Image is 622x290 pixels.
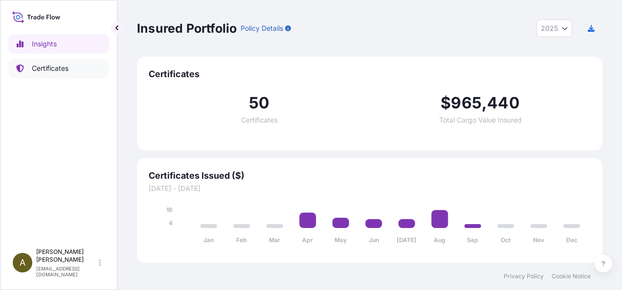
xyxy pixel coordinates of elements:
p: Policy Details [241,23,283,33]
button: Year Selector [536,20,572,37]
span: A [20,258,25,268]
tspan: Aug [434,236,445,244]
a: Privacy Policy [504,272,544,280]
p: [EMAIL_ADDRESS][DOMAIN_NAME] [36,266,97,277]
tspan: Oct [501,236,511,244]
span: [DATE] - [DATE] [149,184,591,193]
tspan: [DATE] [397,236,417,244]
span: $ [441,95,451,111]
span: 965 [451,95,482,111]
tspan: 4 [169,219,173,227]
p: Insured Portfolio [137,21,237,36]
tspan: Sep [467,236,478,244]
tspan: Jan [203,236,214,244]
span: 50 [249,95,269,111]
span: 2025 [541,23,558,33]
tspan: Nov [533,236,545,244]
tspan: May [334,236,347,244]
a: Certificates [8,59,109,78]
tspan: Dec [566,236,578,244]
p: [PERSON_NAME] [PERSON_NAME] [36,248,97,264]
span: Certificates [241,117,278,124]
a: Cookie Notice [552,272,591,280]
span: Certificates [149,68,591,80]
tspan: Feb [236,236,247,244]
tspan: Mar [269,236,280,244]
span: , [482,95,487,111]
span: Certificates Issued ($) [149,170,591,182]
tspan: Jun [369,236,379,244]
a: Insights [8,34,109,54]
p: Certificates [32,63,68,73]
tspan: 16 [166,206,173,213]
p: Insights [32,39,57,49]
span: Total Cargo Value Insured [439,117,522,124]
tspan: Apr [302,236,313,244]
span: 440 [487,95,520,111]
